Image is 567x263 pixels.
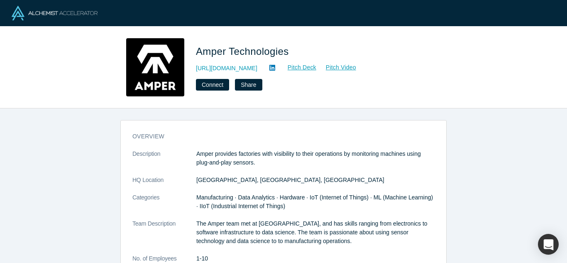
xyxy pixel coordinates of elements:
span: Amper Technologies [196,46,292,57]
dt: Categories [132,193,196,219]
p: Amper provides factories with visibility to their operations by monitoring machines using plug-an... [196,150,435,167]
img: Alchemist Logo [12,6,98,20]
dt: Team Description [132,219,196,254]
button: Connect [196,79,229,91]
dd: 1-10 [196,254,435,263]
a: [URL][DOMAIN_NAME] [196,64,257,73]
p: The Amper team met at [GEOGRAPHIC_DATA], and has skills ranging from electronics to software infr... [196,219,435,246]
dd: [GEOGRAPHIC_DATA], [GEOGRAPHIC_DATA], [GEOGRAPHIC_DATA] [196,176,435,184]
button: Share [235,79,262,91]
a: Pitch Deck [279,63,317,72]
span: Manufacturing · Data Analytics · Hardware · IoT (Internet of Things) · ML (Machine Learning) · II... [196,194,433,209]
h3: overview [132,132,423,141]
img: Amper Technologies's Logo [126,38,184,96]
a: Pitch Video [317,63,357,72]
dt: HQ Location [132,176,196,193]
dt: Description [132,150,196,176]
